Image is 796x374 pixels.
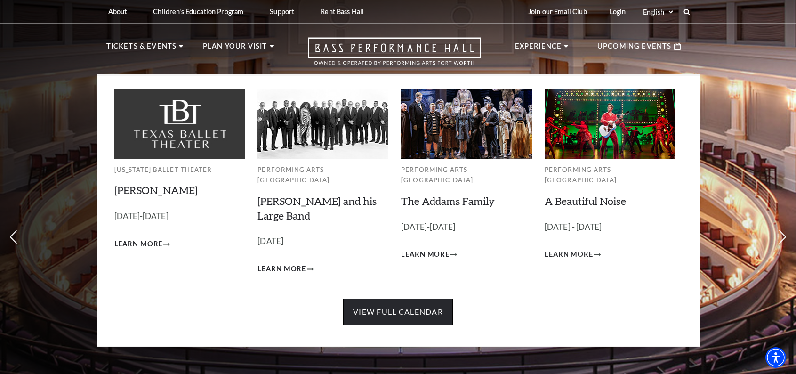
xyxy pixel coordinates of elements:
[401,89,532,159] img: taf-meganav-279x150.jpg
[108,8,127,16] p: About
[545,195,626,207] a: A Beautiful Noise
[257,263,314,275] a: Learn More Lyle Lovett and his Large Band
[114,238,163,250] span: Learn More
[545,249,593,260] span: Learn More
[401,249,450,260] span: Learn More
[114,184,198,196] a: [PERSON_NAME]
[545,164,675,186] p: Performing Arts [GEOGRAPHIC_DATA]
[401,220,532,234] p: [DATE]-[DATE]
[545,220,675,234] p: [DATE] - [DATE]
[153,8,243,16] p: Children's Education Program
[114,164,245,175] p: [US_STATE] Ballet Theater
[401,249,457,260] a: Learn More The Addams Family
[257,89,388,159] img: lll-meganav-279x150.jpg
[203,41,267,57] p: Plan Your Visit
[515,41,562,57] p: Experience
[257,195,377,222] a: [PERSON_NAME] and his Large Band
[597,41,672,57] p: Upcoming Events
[401,164,532,186] p: Performing Arts [GEOGRAPHIC_DATA]
[257,235,388,248] p: [DATE]
[106,41,177,57] p: Tickets & Events
[641,8,675,16] select: Select:
[343,299,453,325] a: View Full Calendar
[401,195,495,207] a: The Addams Family
[114,210,245,223] p: [DATE]-[DATE]
[545,89,675,159] img: abn-meganav-279x150.jpg
[321,8,364,16] p: Rent Bass Hall
[114,89,245,159] img: tbt_grey_mega-nav-individual-block_279x150.jpg
[545,249,601,260] a: Learn More A Beautiful Noise
[765,347,786,368] div: Accessibility Menu
[257,263,306,275] span: Learn More
[257,164,388,186] p: Performing Arts [GEOGRAPHIC_DATA]
[114,238,170,250] a: Learn More Peter Pan
[270,8,294,16] p: Support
